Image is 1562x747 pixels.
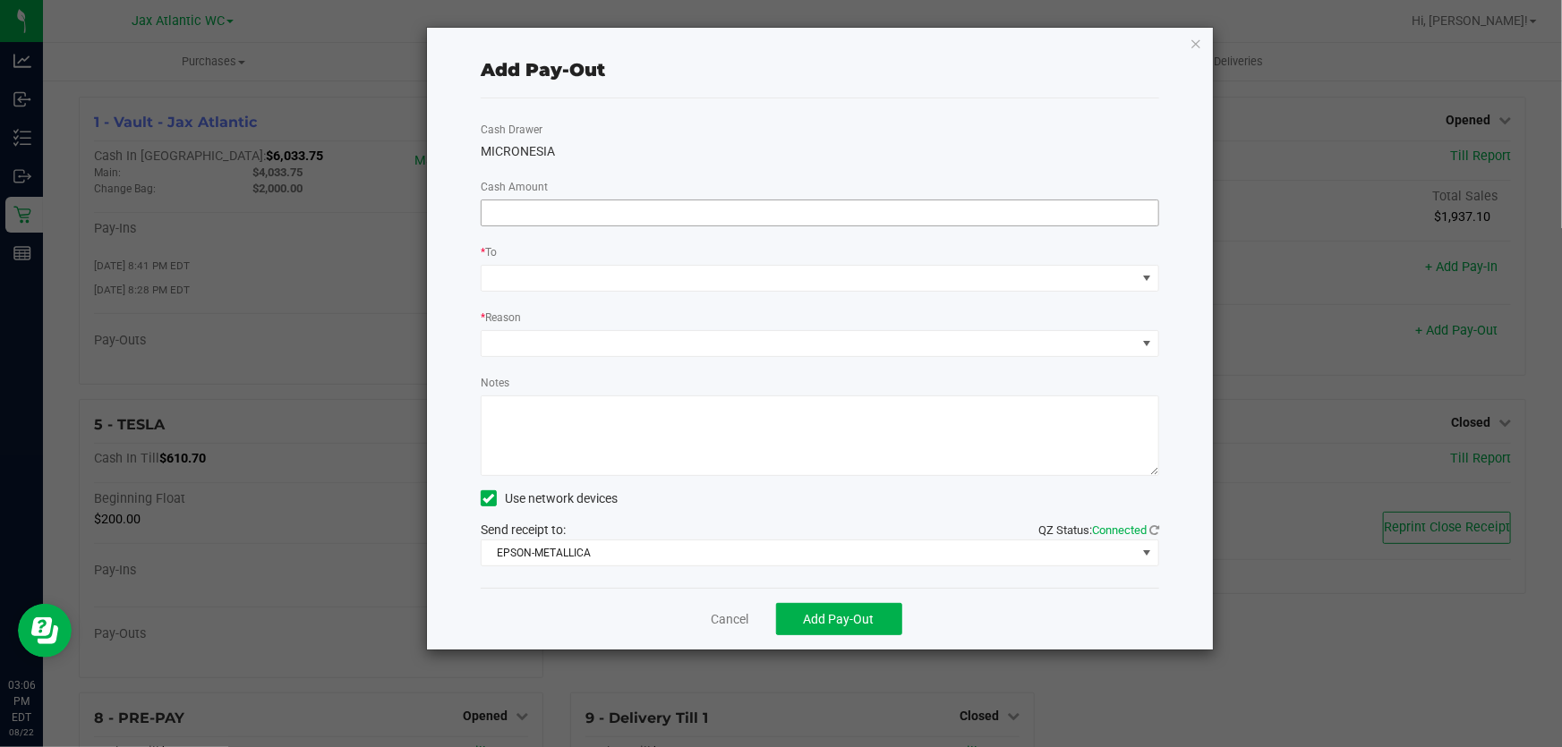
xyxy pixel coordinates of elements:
button: Add Pay-Out [776,603,902,635]
div: MICRONESIA [481,142,1159,161]
span: Cash Amount [481,181,548,193]
a: Cancel [712,610,749,629]
label: Notes [481,375,509,391]
span: Connected [1092,523,1147,537]
span: QZ Status: [1038,523,1159,537]
span: EPSON-METALLICA [482,540,1136,565]
span: Send receipt to: [481,522,566,537]
label: Cash Drawer [481,122,542,138]
span: Add Pay-Out [804,612,875,626]
div: Add Pay-Out [481,56,605,83]
iframe: Resource center [18,604,72,658]
label: Reason [481,310,521,326]
label: To [481,244,497,260]
label: Use network devices [481,489,618,508]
